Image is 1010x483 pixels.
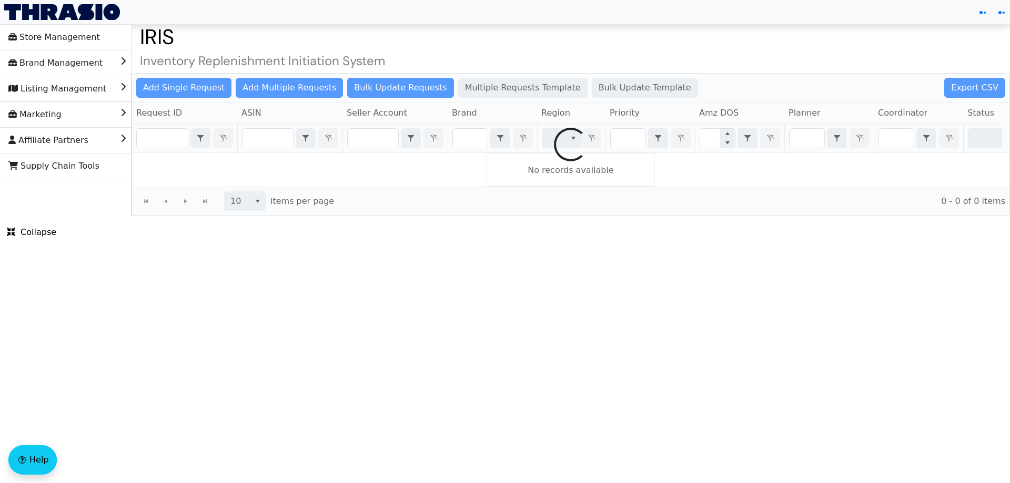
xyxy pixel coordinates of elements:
span: Affiliate Partners [8,132,88,149]
h1: IRIS [132,24,1010,49]
button: Help floatingactionbutton [8,445,57,475]
span: Help [29,454,48,466]
span: Supply Chain Tools [8,158,99,174]
span: Marketing [8,106,62,123]
img: Thrasio Logo [4,4,120,20]
span: Listing Management [8,80,106,97]
span: Brand Management [8,55,103,71]
h4: Inventory Replenishment Initiation System [132,54,1010,69]
span: Store Management [8,29,100,46]
span: Collapse [7,226,56,239]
